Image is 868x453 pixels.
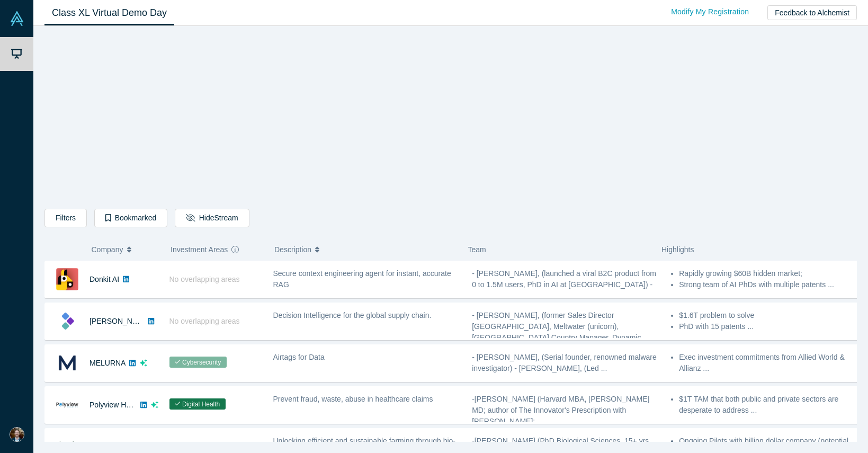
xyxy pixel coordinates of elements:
[56,310,78,332] img: Kimaru AI's Logo
[679,321,858,332] li: PhD with 15 patents ...
[56,394,78,416] img: Polyview Health's Logo
[468,245,486,254] span: Team
[274,238,457,261] button: Description
[92,238,123,261] span: Company
[303,34,598,201] iframe: Alchemist Class XL Demo Day: Vault
[679,268,858,279] li: Rapidly growing $60B hidden market;
[679,279,858,290] li: Strong team of AI PhDs with multiple patents ...
[169,398,226,410] span: Digital Health
[175,209,249,227] button: HideStream
[679,310,858,321] li: $1.6T problem to solve
[661,245,694,254] span: Highlights
[679,352,858,374] li: Exec investment commitments from Allied World & Allianz ...
[10,11,24,26] img: Alchemist Vault Logo
[273,395,433,403] span: Prevent fraud, waste, abuse in healthcare claims
[90,317,150,325] a: [PERSON_NAME]
[169,357,227,368] span: Cybersecurity
[151,401,158,408] svg: dsa ai sparkles
[56,352,78,374] img: MELURNA's Logo
[92,238,160,261] button: Company
[169,317,240,325] span: No overlapping areas
[140,359,147,367] svg: dsa ai sparkles
[44,1,174,25] a: Class XL Virtual Demo Day
[44,209,87,227] button: Filters
[273,269,451,289] span: Secure context engineering agent for instant, accurate RAG
[274,238,311,261] span: Description
[273,311,432,319] span: Decision Intelligence for the global supply chain.
[472,311,641,353] span: - [PERSON_NAME], (former Sales Director [GEOGRAPHIC_DATA], Meltwater (unicorn), [GEOGRAPHIC_DATA]...
[472,395,649,425] span: -[PERSON_NAME] (Harvard MBA, [PERSON_NAME] MD; author of The Innovator's Prescription with [PERSO...
[169,275,240,283] span: No overlapping areas
[767,5,857,20] button: Feedback to Alchemist
[90,359,126,367] a: MELURNA
[660,3,760,21] a: Modify My Registration
[90,401,142,409] a: Polyview Health
[679,394,858,416] li: $1T TAM that both public and private sectors are desperate to address ...
[171,238,228,261] span: Investment Areas
[94,209,167,227] button: Bookmarked
[90,275,119,283] a: Donkit AI
[56,268,78,290] img: Donkit AI's Logo
[472,353,657,372] span: - [PERSON_NAME], (Serial founder, renowned malware investigator) - [PERSON_NAME], (Led ...
[273,353,325,361] span: Airtags for Data
[10,427,24,442] img: Jake Smith's Account
[472,269,656,300] span: - [PERSON_NAME], (launched a viral B2C product from 0 to 1.5M users, PhD in AI at [GEOGRAPHIC_DAT...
